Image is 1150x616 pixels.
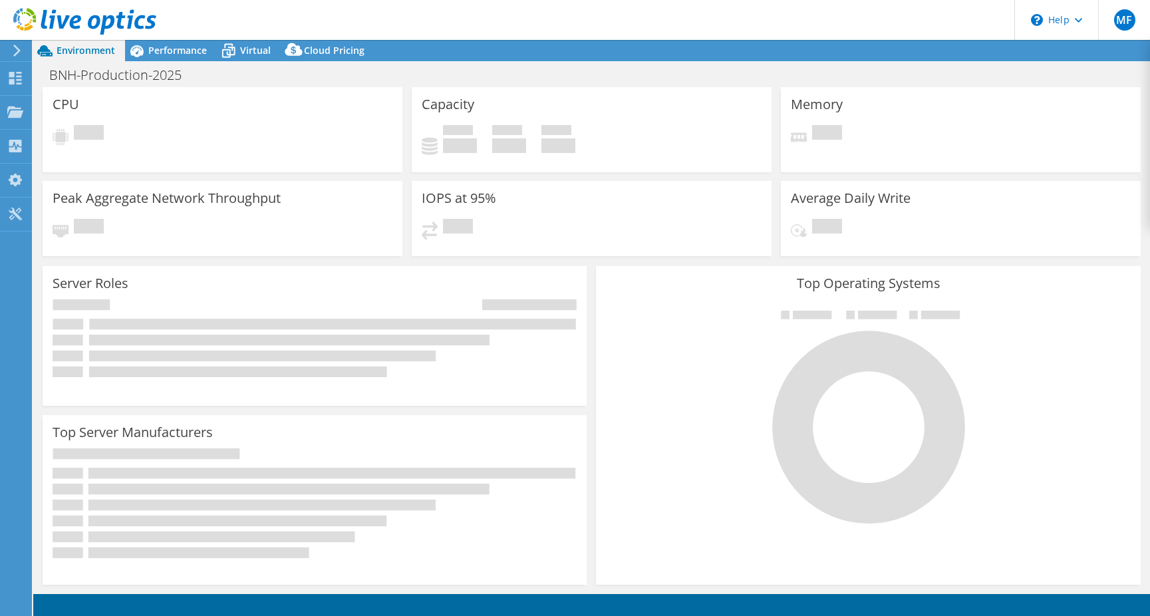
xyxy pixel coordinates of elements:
[304,44,364,57] span: Cloud Pricing
[541,125,571,138] span: Total
[606,276,1130,291] h3: Top Operating Systems
[791,191,911,206] h3: Average Daily Write
[148,44,207,57] span: Performance
[43,68,202,82] h1: BNH-Production-2025
[53,97,79,112] h3: CPU
[240,44,271,57] span: Virtual
[812,125,842,143] span: Pending
[57,44,115,57] span: Environment
[443,219,473,237] span: Pending
[1031,14,1043,26] svg: \n
[53,191,281,206] h3: Peak Aggregate Network Throughput
[74,219,104,237] span: Pending
[492,125,522,138] span: Free
[812,219,842,237] span: Pending
[791,97,843,112] h3: Memory
[74,125,104,143] span: Pending
[541,138,575,153] h4: 0 GiB
[53,425,213,440] h3: Top Server Manufacturers
[1114,9,1135,31] span: MF
[492,138,526,153] h4: 0 GiB
[443,125,473,138] span: Used
[53,276,128,291] h3: Server Roles
[443,138,477,153] h4: 0 GiB
[422,97,474,112] h3: Capacity
[422,191,496,206] h3: IOPS at 95%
